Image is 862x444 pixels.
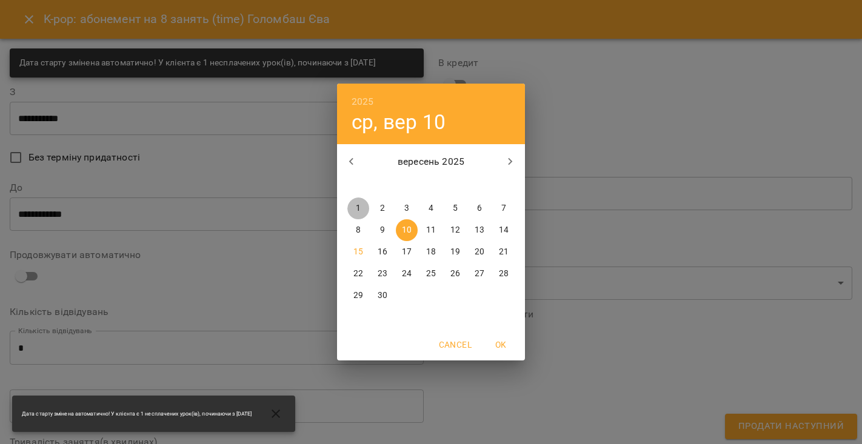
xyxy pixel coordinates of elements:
[396,219,418,241] button: 10
[404,202,409,214] p: 3
[493,241,515,263] button: 21
[402,246,412,258] p: 17
[420,263,442,285] button: 25
[380,224,385,236] p: 9
[469,263,490,285] button: 27
[366,154,496,169] p: вересень 2025
[493,219,515,241] button: 14
[426,268,436,280] p: 25
[493,197,515,219] button: 7
[469,179,490,191] span: сб
[378,290,387,302] p: 30
[469,241,490,263] button: 20
[469,197,490,219] button: 6
[475,224,484,236] p: 13
[356,224,361,236] p: 8
[347,179,369,191] span: пн
[453,202,458,214] p: 5
[356,202,361,214] p: 1
[499,224,509,236] p: 14
[444,263,466,285] button: 26
[380,202,385,214] p: 2
[353,290,363,302] p: 29
[372,179,393,191] span: вт
[444,219,466,241] button: 12
[347,219,369,241] button: 8
[426,224,436,236] p: 11
[372,285,393,306] button: 30
[486,337,515,352] span: OK
[396,241,418,263] button: 17
[477,202,482,214] p: 6
[501,202,506,214] p: 7
[352,110,446,134] button: ср, вер 10
[396,263,418,285] button: 24
[420,179,442,191] span: чт
[347,263,369,285] button: 22
[450,224,460,236] p: 12
[372,241,393,263] button: 16
[378,268,387,280] p: 23
[444,197,466,219] button: 5
[475,268,484,280] p: 27
[402,224,412,236] p: 10
[353,246,363,258] p: 15
[396,197,418,219] button: 3
[426,246,436,258] p: 18
[347,197,369,219] button: 1
[499,268,509,280] p: 28
[493,179,515,191] span: нд
[444,179,466,191] span: пт
[469,219,490,241] button: 13
[450,268,460,280] p: 26
[444,241,466,263] button: 19
[372,197,393,219] button: 2
[450,246,460,258] p: 19
[347,285,369,306] button: 29
[353,268,363,280] p: 22
[372,263,393,285] button: 23
[420,197,442,219] button: 4
[481,334,520,356] button: OK
[439,337,472,352] span: Cancel
[372,219,393,241] button: 9
[493,263,515,285] button: 28
[22,410,252,418] span: Дата старту змінена автоматично! У клієнта є 1 несплачених урок(ів), починаючи з [DATE]
[420,241,442,263] button: 18
[402,268,412,280] p: 24
[429,202,433,214] p: 4
[475,246,484,258] p: 20
[420,219,442,241] button: 11
[434,334,476,356] button: Cancel
[499,246,509,258] p: 21
[352,93,374,110] button: 2025
[347,241,369,263] button: 15
[378,246,387,258] p: 16
[396,179,418,191] span: ср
